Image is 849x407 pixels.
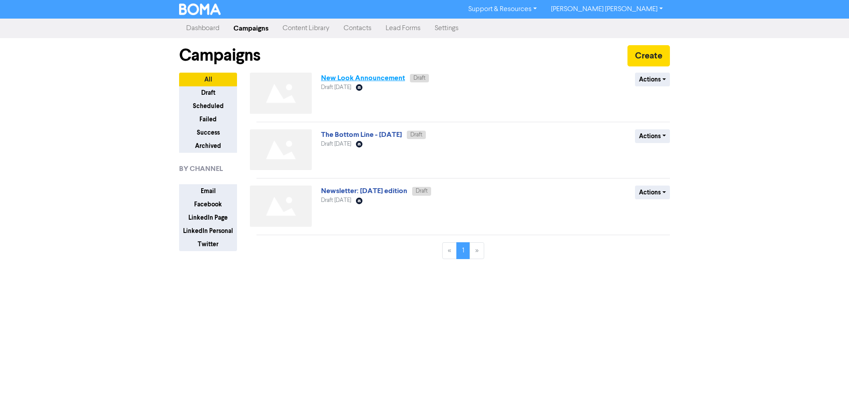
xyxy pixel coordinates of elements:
button: LinkedIn Personal [179,224,237,238]
a: [PERSON_NAME] [PERSON_NAME] [544,2,670,16]
button: Scheduled [179,99,237,113]
button: Twitter [179,237,237,251]
button: LinkedIn Page [179,211,237,225]
span: BY CHANNEL [179,163,223,174]
a: Lead Forms [379,19,428,37]
a: Support & Resources [461,2,544,16]
span: Draft [413,75,425,81]
button: Failed [179,112,237,126]
button: Archived [179,139,237,153]
a: The Bottom Line - [DATE] [321,130,402,139]
iframe: Chat Widget [805,364,849,407]
a: Campaigns [226,19,275,37]
button: Draft [179,86,237,100]
img: BOMA Logo [179,4,221,15]
a: Dashboard [179,19,226,37]
a: New Look Announcement [321,74,405,82]
button: Actions [635,186,670,199]
span: Draft [DATE] [321,198,351,203]
a: Content Library [275,19,337,37]
img: Not found [250,129,312,171]
span: Draft [DATE] [321,141,351,147]
a: Settings [428,19,466,37]
a: Newsletter: [DATE] edition [321,186,407,195]
button: All [179,73,237,86]
a: Page 1 is your current page [456,242,470,259]
span: Draft [416,188,428,194]
img: Not found [250,73,312,114]
button: Actions [635,129,670,143]
span: Draft [410,132,422,138]
button: Create [627,45,670,66]
button: Success [179,126,237,140]
span: Draft [DATE] [321,85,351,90]
a: Contacts [337,19,379,37]
h1: Campaigns [179,45,260,66]
button: Email [179,184,237,198]
button: Actions [635,73,670,86]
img: Not found [250,186,312,227]
button: Facebook [179,198,237,211]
